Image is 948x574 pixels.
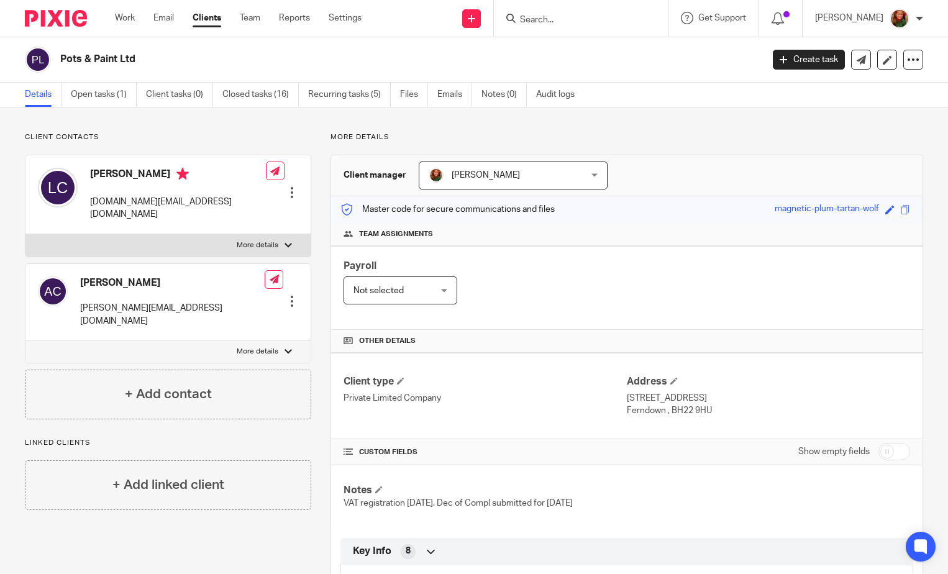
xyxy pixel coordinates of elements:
a: Details [25,83,62,107]
img: sallycropped.JPG [890,9,909,29]
a: Closed tasks (16) [222,83,299,107]
input: Search [519,15,631,26]
img: svg%3E [38,276,68,306]
a: Email [153,12,174,24]
span: Key Info [353,545,391,558]
h4: Client type [344,375,627,388]
img: svg%3E [38,168,78,207]
p: [DOMAIN_NAME][EMAIL_ADDRESS][DOMAIN_NAME] [90,196,266,221]
a: Audit logs [536,83,584,107]
p: Linked clients [25,438,311,448]
h2: Pots & Paint Ltd [60,53,616,66]
p: More details [330,132,923,142]
img: Pixie [25,10,87,27]
p: Master code for secure communications and files [340,203,555,216]
span: Get Support [698,14,746,22]
p: More details [237,240,278,250]
a: Reports [279,12,310,24]
span: Not selected [353,286,404,295]
p: Private Limited Company [344,392,627,404]
h4: Notes [344,484,627,497]
span: Team assignments [359,229,433,239]
a: Team [240,12,260,24]
p: Client contacts [25,132,311,142]
span: 8 [406,545,411,557]
a: Create task [773,50,845,70]
h4: + Add linked client [112,475,224,494]
span: Other details [359,336,416,346]
a: Client tasks (0) [146,83,213,107]
a: Notes (0) [481,83,527,107]
p: [PERSON_NAME][EMAIL_ADDRESS][DOMAIN_NAME] [80,302,265,327]
img: svg%3E [25,47,51,73]
p: Ferndown , BH22 9HU [627,404,910,417]
span: VAT registration [DATE]. Dec of Compl submitted for [DATE] [344,499,573,508]
label: Show empty fields [798,445,870,458]
a: Emails [437,83,472,107]
h4: [PERSON_NAME] [80,276,265,289]
a: Open tasks (1) [71,83,137,107]
p: More details [237,347,278,357]
a: Work [115,12,135,24]
span: Payroll [344,261,376,271]
h4: CUSTOM FIELDS [344,447,627,457]
a: Recurring tasks (5) [308,83,391,107]
h4: [PERSON_NAME] [90,168,266,183]
h4: Address [627,375,910,388]
a: Clients [193,12,221,24]
a: Files [400,83,428,107]
a: Settings [329,12,362,24]
h3: Client manager [344,169,406,181]
h4: + Add contact [125,385,212,404]
span: [PERSON_NAME] [452,171,520,180]
div: magnetic-plum-tartan-wolf [775,203,879,217]
p: [STREET_ADDRESS] [627,392,910,404]
i: Primary [176,168,189,180]
p: [PERSON_NAME] [815,12,883,24]
img: sallycropped.JPG [429,168,444,183]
